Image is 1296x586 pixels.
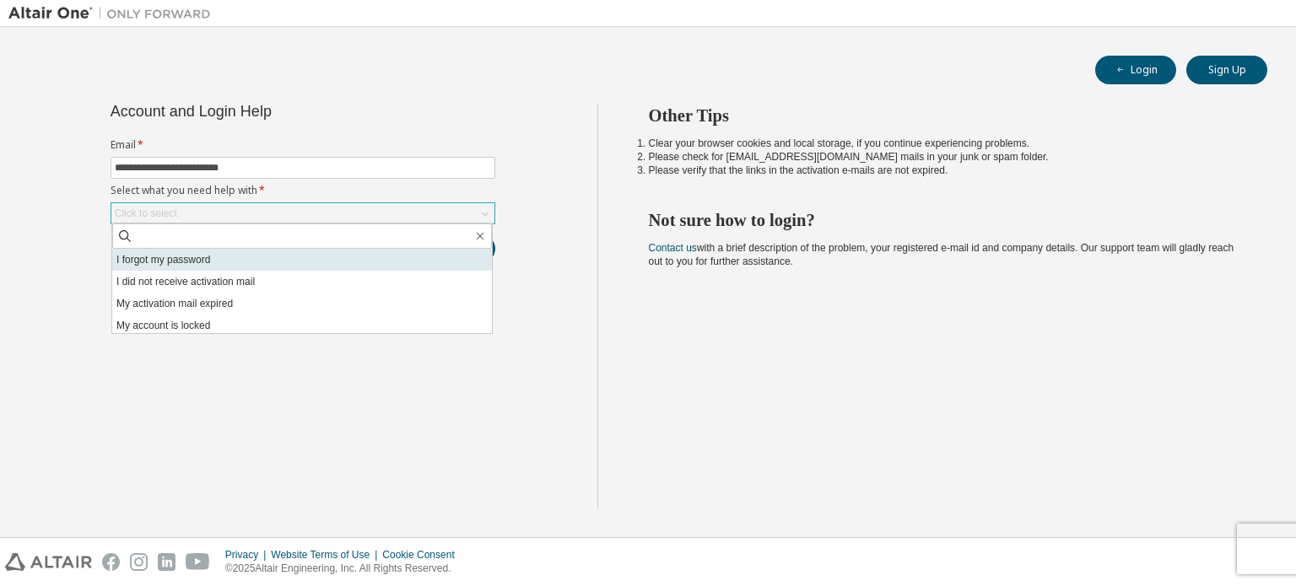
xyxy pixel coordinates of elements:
h2: Not sure how to login? [649,209,1238,231]
div: Account and Login Help [111,105,418,118]
div: Website Terms of Use [271,548,382,562]
div: Click to select [115,207,177,220]
img: facebook.svg [102,553,120,571]
img: Altair One [8,5,219,22]
li: Clear your browser cookies and local storage, if you continue experiencing problems. [649,137,1238,150]
li: Please verify that the links in the activation e-mails are not expired. [649,164,1238,177]
div: Privacy [225,548,271,562]
label: Email [111,138,495,152]
li: I forgot my password [112,249,492,271]
img: linkedin.svg [158,553,175,571]
a: Contact us [649,242,697,254]
button: Sign Up [1186,56,1267,84]
p: © 2025 Altair Engineering, Inc. All Rights Reserved. [225,562,465,576]
img: altair_logo.svg [5,553,92,571]
label: Select what you need help with [111,184,495,197]
img: youtube.svg [186,553,210,571]
h2: Other Tips [649,105,1238,126]
img: instagram.svg [130,553,148,571]
button: Login [1095,56,1176,84]
div: Click to select [111,203,494,223]
span: with a brief description of the problem, your registered e-mail id and company details. Our suppo... [649,242,1234,267]
div: Cookie Consent [382,548,464,562]
li: Please check for [EMAIL_ADDRESS][DOMAIN_NAME] mails in your junk or spam folder. [649,150,1238,164]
